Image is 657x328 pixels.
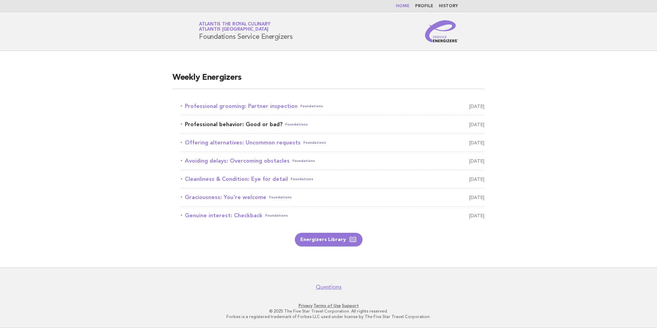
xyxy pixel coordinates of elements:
a: Energizers Library [295,233,363,247]
span: [DATE] [469,193,485,202]
span: Atlantis [GEOGRAPHIC_DATA] [199,28,268,32]
a: Offering alternatives: Uncommon requestsFoundations [DATE] [181,138,485,147]
span: [DATE] [469,211,485,220]
span: Foundations [303,138,326,147]
a: Atlantis the Royal CulinaryAtlantis [GEOGRAPHIC_DATA] [199,22,270,32]
span: [DATE] [469,174,485,184]
a: Cleanliness & Condition: Eye for detailFoundations [DATE] [181,174,485,184]
a: Terms of Use [313,303,341,308]
span: Foundations [300,101,323,111]
span: [DATE] [469,101,485,111]
a: Professional behavior: Good or bad?Foundations [DATE] [181,120,485,129]
h2: Weekly Energizers [172,72,485,89]
a: Support [342,303,359,308]
a: Professional grooming: Partner inspectionFoundations [DATE] [181,101,485,111]
a: Questions [316,284,342,291]
span: [DATE] [469,156,485,166]
span: Foundations [292,156,315,166]
img: Service Energizers [425,20,458,42]
span: [DATE] [469,138,485,147]
span: Foundations [269,193,292,202]
a: Privacy [299,303,312,308]
p: Forbes is a registered trademark of Forbes LLC used under license by The Five Star Travel Corpora... [118,314,539,319]
a: Avoiding delays: Overcoming obstaclesFoundations [DATE] [181,156,485,166]
h1: Foundations Service Energizers [199,22,293,40]
span: [DATE] [469,120,485,129]
a: History [439,4,458,8]
span: Foundations [265,211,288,220]
p: · · [118,303,539,308]
a: Genuine interest: CheckbackFoundations [DATE] [181,211,485,220]
a: Profile [415,4,433,8]
span: Foundations [291,174,313,184]
span: Foundations [285,120,308,129]
a: Graciousness: You're welcomeFoundations [DATE] [181,193,485,202]
a: Home [396,4,410,8]
p: © 2025 The Five Star Travel Corporation. All rights reserved. [118,308,539,314]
